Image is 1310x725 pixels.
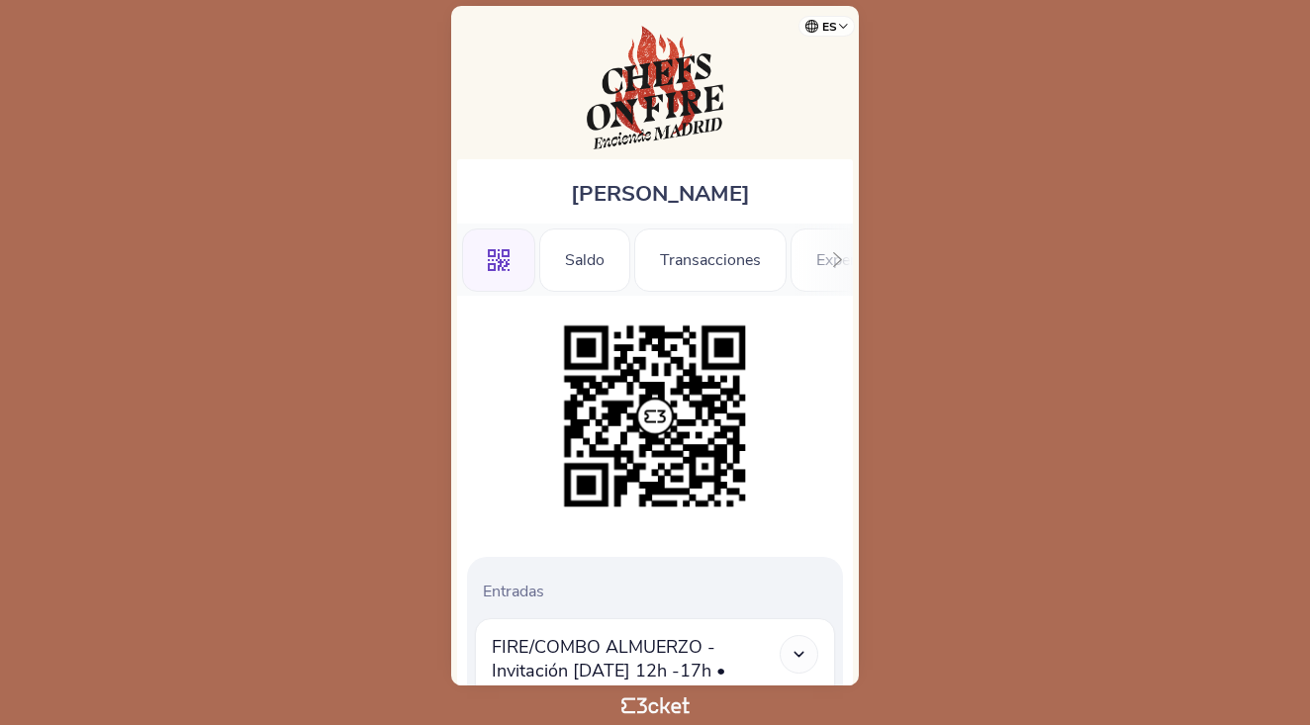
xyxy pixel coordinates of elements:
[791,247,930,269] a: Experiencias
[634,247,787,269] a: Transacciones
[554,316,756,517] img: 909cedb027f84afaba7e3707f3370cf8.png
[587,26,723,149] img: Chefs on Fire Madrid 2025
[539,247,630,269] a: Saldo
[492,635,780,706] span: FIRE/COMBO ALMUERZO - Invitación [DATE] 12h -17h • [DATE] Invite 12pm-5pm
[634,228,787,292] div: Transacciones
[571,179,750,209] span: [PERSON_NAME]
[791,228,930,292] div: Experiencias
[539,228,630,292] div: Saldo
[483,581,835,602] p: Entradas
